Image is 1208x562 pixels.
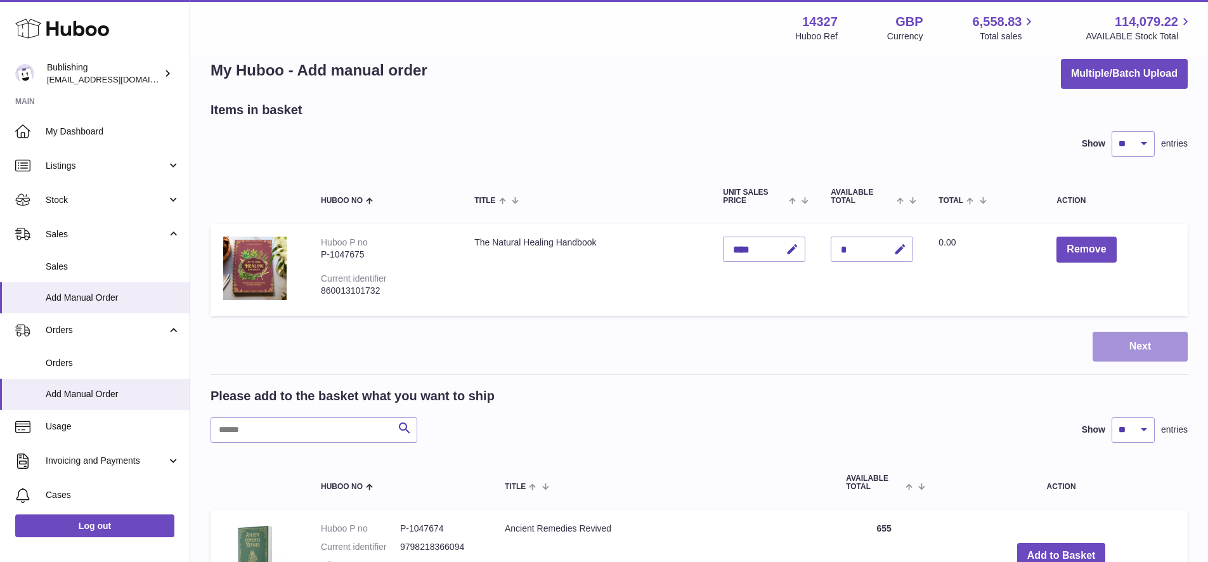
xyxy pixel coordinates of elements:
[795,30,838,42] div: Huboo Ref
[46,324,167,336] span: Orders
[938,237,956,247] span: 0.00
[474,197,495,205] span: Title
[1161,424,1188,436] span: entries
[46,292,180,304] span: Add Manual Order
[1082,424,1105,436] label: Show
[321,541,400,553] dt: Current identifier
[938,197,963,205] span: Total
[46,388,180,400] span: Add Manual Order
[46,228,167,240] span: Sales
[15,514,174,537] a: Log out
[321,523,400,535] dt: Huboo P no
[47,62,161,86] div: Bublishing
[223,237,287,300] img: The Natural Healing Handbook
[211,60,427,81] h1: My Huboo - Add manual order
[895,13,923,30] strong: GBP
[980,30,1036,42] span: Total sales
[1061,59,1188,89] button: Multiple/Batch Upload
[400,523,479,535] dd: P-1047674
[400,541,479,553] dd: 9798218366094
[462,224,710,316] td: The Natural Healing Handbook
[973,13,1037,42] a: 6,558.83 Total sales
[46,455,167,467] span: Invoicing and Payments
[321,273,387,284] div: Current identifier
[46,357,180,369] span: Orders
[802,13,838,30] strong: 14327
[46,421,180,433] span: Usage
[211,388,495,405] h2: Please add to the basket what you want to ship
[46,160,167,172] span: Listings
[1056,197,1175,205] div: Action
[887,30,923,42] div: Currency
[321,237,368,247] div: Huboo P no
[723,188,786,205] span: Unit Sales Price
[1086,30,1193,42] span: AVAILABLE Stock Total
[211,101,302,119] h2: Items in basket
[47,74,186,84] span: [EMAIL_ADDRESS][DOMAIN_NAME]
[831,188,893,205] span: AVAILABLE Total
[15,64,34,83] img: regine@bublishing.com
[321,249,449,261] div: P-1047675
[46,126,180,138] span: My Dashboard
[1056,237,1116,263] button: Remove
[46,194,167,206] span: Stock
[321,285,449,297] div: 860013101732
[846,474,902,491] span: AVAILABLE Total
[1086,13,1193,42] a: 114,079.22 AVAILABLE Stock Total
[505,483,526,491] span: Title
[1093,332,1188,362] button: Next
[1082,138,1105,150] label: Show
[935,462,1188,504] th: Action
[1161,138,1188,150] span: entries
[321,483,363,491] span: Huboo no
[46,261,180,273] span: Sales
[1115,13,1178,30] span: 114,079.22
[321,197,363,205] span: Huboo no
[46,489,180,501] span: Cases
[973,13,1022,30] span: 6,558.83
